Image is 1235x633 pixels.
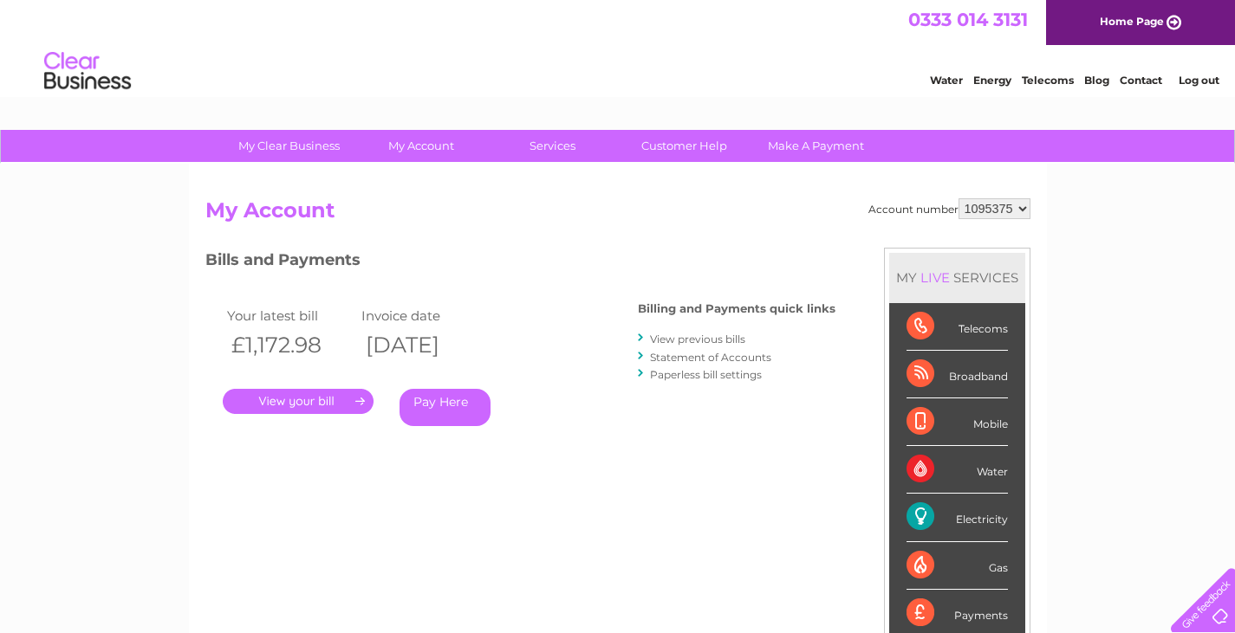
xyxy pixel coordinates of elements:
a: View previous bills [650,333,745,346]
a: 0333 014 3131 [908,9,1028,30]
div: Electricity [907,494,1008,541]
div: Broadband [907,351,1008,398]
a: My Clear Business [218,130,361,162]
a: Pay Here [400,389,491,426]
a: Statement of Accounts [650,351,771,364]
a: Make A Payment [744,130,887,162]
div: Gas [907,542,1008,590]
a: Paperless bill settings [650,368,762,381]
a: My Account [349,130,492,162]
td: Your latest bill [223,304,357,327]
a: Telecoms [1022,74,1074,87]
h3: Bills and Payments [205,248,835,278]
div: Mobile [907,398,1008,446]
td: Invoice date [357,304,491,327]
a: . [223,389,374,414]
h4: Billing and Payments quick links [638,302,835,315]
a: Energy [973,74,1011,87]
a: Customer Help [613,130,756,162]
a: Water [930,74,963,87]
a: Services [481,130,624,162]
a: Log out [1179,74,1219,87]
th: [DATE] [357,327,491,363]
div: LIVE [917,269,953,286]
div: Account number [868,198,1030,219]
div: Water [907,446,1008,494]
a: Blog [1084,74,1109,87]
div: Telecoms [907,303,1008,351]
img: logo.png [43,45,132,98]
div: Clear Business is a trading name of Verastar Limited (registered in [GEOGRAPHIC_DATA] No. 3667643... [209,10,1028,84]
a: Contact [1120,74,1162,87]
th: £1,172.98 [223,327,357,363]
h2: My Account [205,198,1030,231]
div: MY SERVICES [889,253,1025,302]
